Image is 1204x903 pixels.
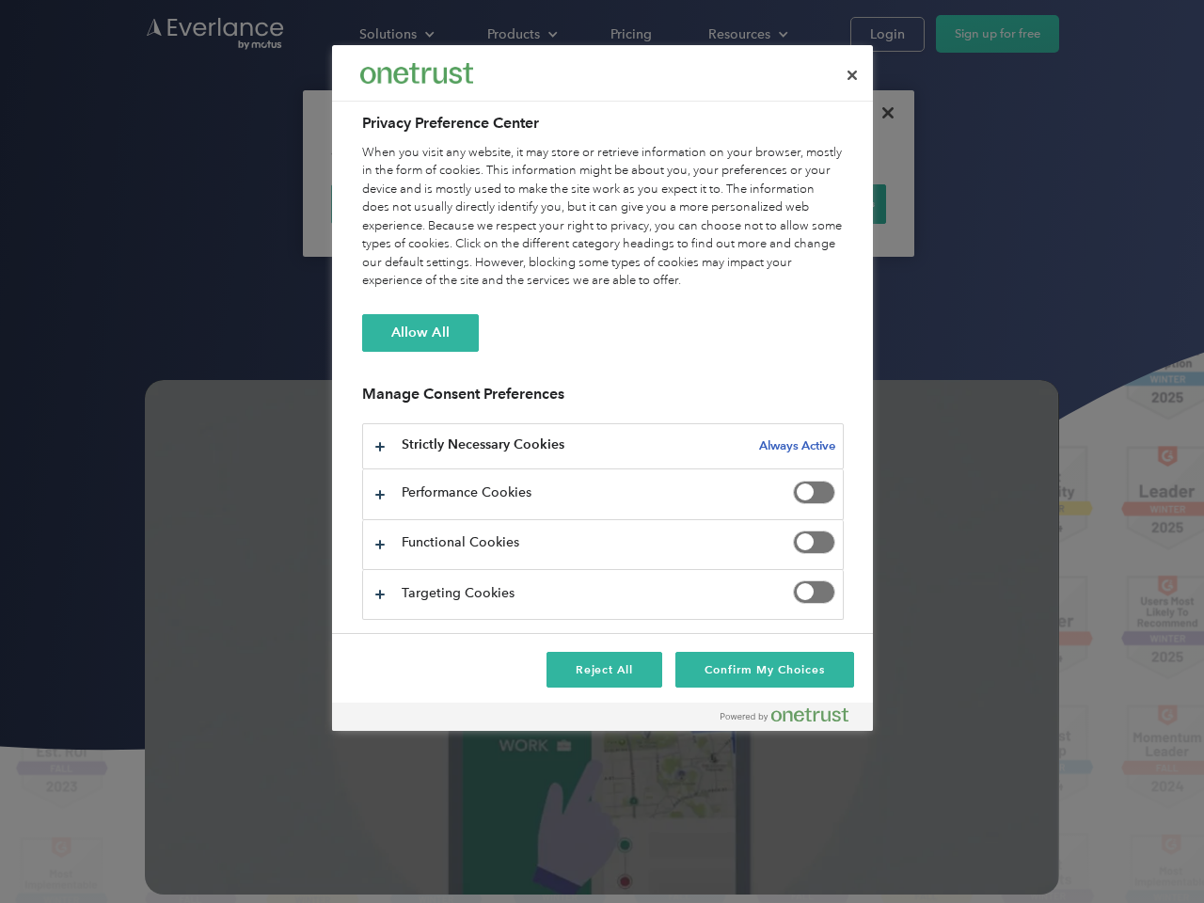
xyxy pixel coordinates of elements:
[138,112,233,151] input: Submit
[362,314,479,352] button: Allow All
[332,45,873,731] div: Privacy Preference Center
[362,112,844,135] h2: Privacy Preference Center
[547,652,663,688] button: Reject All
[360,63,473,83] img: Everlance
[362,144,844,291] div: When you visit any website, it may store or retrieve information on your browser, mostly in the f...
[360,55,473,92] div: Everlance
[832,55,873,96] button: Close
[721,707,863,731] a: Powered by OneTrust Opens in a new Tab
[721,707,848,722] img: Powered by OneTrust Opens in a new Tab
[362,385,844,414] h3: Manage Consent Preferences
[675,652,853,688] button: Confirm My Choices
[332,45,873,731] div: Preference center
